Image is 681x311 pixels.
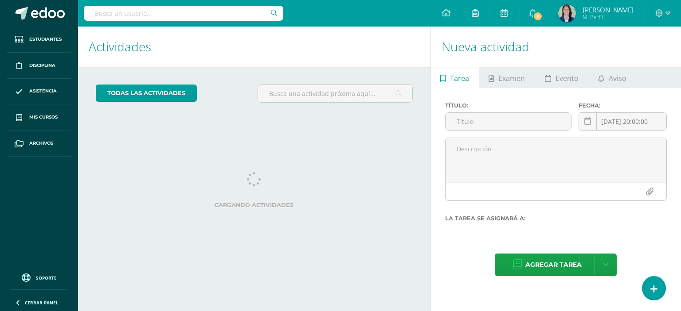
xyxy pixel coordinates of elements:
a: Examen [479,67,535,88]
a: Soporte [11,271,67,283]
input: Título [446,113,571,130]
span: Estudiantes [29,36,62,43]
label: La tarea se asignará a: [445,215,667,222]
span: Agregar tarea [525,254,582,276]
span: Mi Perfil [583,13,634,21]
span: Disciplina [29,62,55,69]
label: Cargando actividades [96,202,413,208]
h1: Nueva actividad [442,27,670,67]
a: Aviso [588,67,636,88]
input: Fecha de entrega [579,113,666,130]
label: Fecha: [579,102,667,109]
input: Busca un usuario... [84,6,283,21]
span: Mis cursos [29,114,58,121]
a: Estudiantes [7,27,71,53]
a: Evento [535,67,588,88]
span: Cerrar panel [25,299,59,306]
span: Evento [556,68,579,89]
a: Disciplina [7,53,71,79]
a: Tarea [431,67,479,88]
a: Mis cursos [7,104,71,131]
span: Tarea [450,68,469,89]
span: Archivos [29,140,53,147]
span: [PERSON_NAME] [583,5,634,14]
a: Archivos [7,131,71,157]
label: Título: [445,102,571,109]
span: Examen [498,68,525,89]
span: Asistencia [29,88,57,95]
a: todas las Actividades [96,84,197,102]
input: Busca una actividad próxima aquí... [258,85,412,102]
h1: Actividades [89,27,420,67]
span: Aviso [609,68,626,89]
a: Asistencia [7,79,71,105]
span: Soporte [36,275,57,281]
span: 8 [533,12,543,21]
img: 62e92574996ec88c99bdf881e5f38441.png [558,4,576,22]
